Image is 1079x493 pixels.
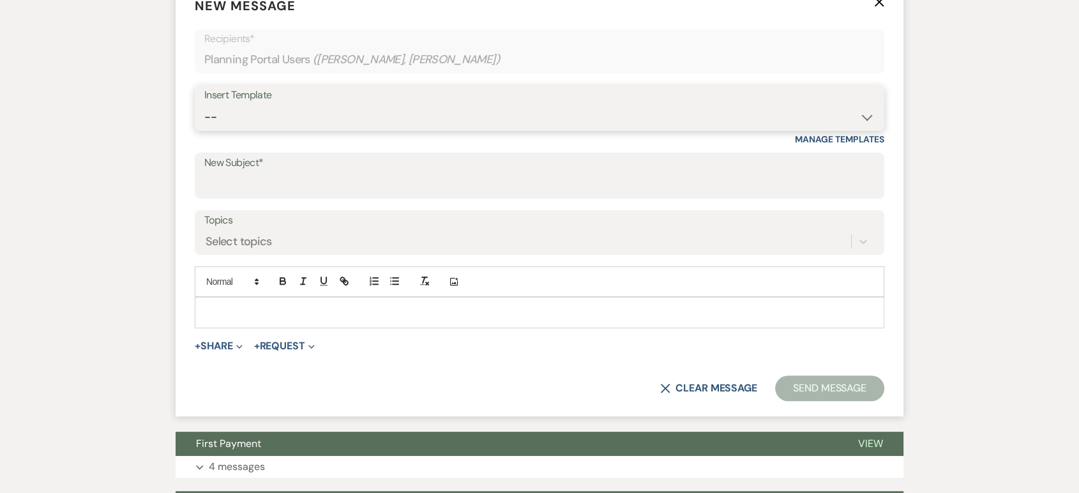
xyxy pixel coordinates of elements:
p: Recipients* [204,31,875,47]
span: View [858,437,883,450]
button: View [838,432,903,456]
span: First Payment [196,437,261,450]
span: ( [PERSON_NAME], [PERSON_NAME] ) [313,51,501,68]
button: First Payment [176,432,838,456]
a: Manage Templates [795,133,884,145]
span: + [254,341,260,351]
div: Select topics [206,233,272,250]
button: Request [254,341,315,351]
button: Send Message [775,375,884,401]
div: Insert Template [204,86,875,105]
span: + [195,341,200,351]
p: 4 messages [209,459,265,475]
button: Share [195,341,243,351]
button: 4 messages [176,456,903,478]
button: Clear message [660,383,757,393]
label: New Subject* [204,154,875,172]
div: Planning Portal Users [204,47,875,72]
label: Topics [204,211,875,230]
